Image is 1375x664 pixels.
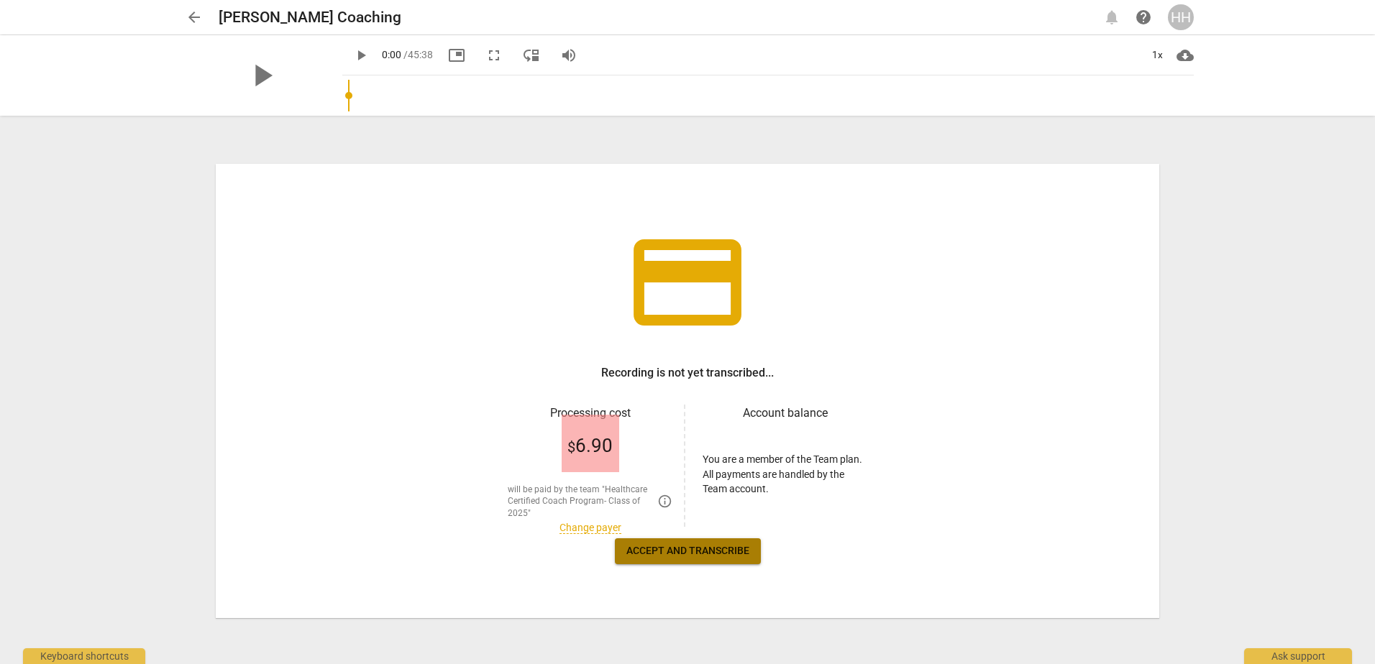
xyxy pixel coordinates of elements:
h3: Account balance [703,405,867,422]
span: move_down [523,47,540,64]
span: 6.90 [567,435,613,457]
span: credit_card [623,218,752,347]
span: volume_up [560,47,577,64]
button: Fullscreen [481,42,507,68]
a: Help [1130,4,1156,30]
a: Change payer [559,522,621,534]
button: Picture in picture [444,42,470,68]
button: View player as separate pane [519,42,544,68]
button: Accept and transcribe [615,538,761,564]
div: 1x [1143,44,1171,67]
button: Volume [556,42,582,68]
span: fullscreen [485,47,503,64]
span: play_arrow [352,47,370,64]
div: Ask support [1244,648,1352,664]
h3: Processing cost [508,405,672,422]
p: You are a member of the Team plan. All payments are handled by the Team account. [703,452,867,497]
span: Accept and transcribe [626,544,749,558]
span: play_arrow [243,57,280,94]
span: picture_in_picture [448,47,465,64]
button: HH [1168,4,1194,30]
span: cloud_download [1177,47,1194,64]
span: / 45:38 [403,49,433,60]
div: Keyboard shortcuts [23,648,145,664]
span: arrow_back [186,9,203,26]
span: You are over your transcription quota. Please, contact the team administrator Healthcare Certifie... [657,494,672,509]
h3: Recording is not yet transcribed... [601,364,774,382]
span: will be paid by the team "Healthcare Certified Coach Program- Class of 2025" [508,484,652,520]
span: 0:00 [382,49,401,60]
h2: [PERSON_NAME] Coaching [219,9,401,27]
span: help [1135,9,1152,26]
span: $ [567,438,575,456]
button: Play [348,42,374,68]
